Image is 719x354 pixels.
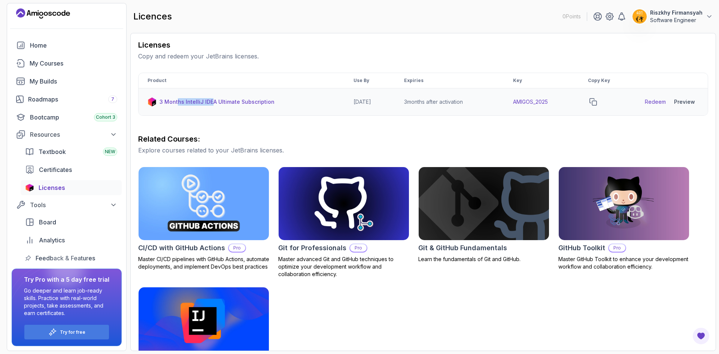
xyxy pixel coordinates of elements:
[350,244,367,252] p: Pro
[138,52,708,61] p: Copy and redeem your JetBrains licenses.
[12,92,122,107] a: roadmaps
[278,243,346,253] h2: Git for Professionals
[562,13,581,20] p: 0 Points
[345,88,395,116] td: [DATE]
[138,146,708,155] p: Explore courses related to your JetBrains licenses.
[21,233,122,248] a: analytics
[21,162,122,177] a: certificates
[278,255,409,278] p: Master advanced Git and GitHub techniques to optimize your development workflow and collaboration...
[558,255,689,270] p: Master GitHub Toolkit to enhance your development workflow and collaboration efficiency.
[279,167,409,240] img: Git for Professionals card
[395,73,504,88] th: Expiries
[12,56,122,71] a: courses
[39,165,72,174] span: Certificates
[21,180,122,195] a: licenses
[21,215,122,230] a: board
[559,167,689,240] img: GitHub Toolkit card
[160,98,274,106] p: 3 Months IntelliJ IDEA Ultimate Subscription
[12,198,122,212] button: Tools
[418,167,549,263] a: Git & GitHub Fundamentals cardGit & GitHub FundamentalsLearn the fundamentals of Git and GitHub.
[504,88,579,116] td: AMIGOS_2025
[229,244,245,252] p: Pro
[579,73,636,88] th: Copy Key
[692,327,710,345] button: Open Feedback Button
[609,244,625,252] p: Pro
[12,74,122,89] a: builds
[138,243,225,253] h2: CI/CD with GitHub Actions
[39,147,66,156] span: Textbook
[28,95,117,104] div: Roadmaps
[16,7,70,19] a: Landing page
[39,218,56,227] span: Board
[25,184,34,191] img: jetbrains icon
[138,40,708,50] h3: Licenses
[632,9,647,24] img: user profile image
[148,97,157,106] img: jetbrains icon
[632,9,713,24] button: user profile imageRiszkhy FirmansyahSoftware Engineer
[30,200,117,209] div: Tools
[39,236,65,245] span: Analytics
[419,167,549,240] img: Git & GitHub Fundamentals card
[645,98,666,106] a: Redeem
[345,73,395,88] th: Use By
[21,251,122,266] a: feedback
[674,98,695,106] div: Preview
[138,134,708,144] h3: Related Courses:
[60,329,85,335] a: Try for free
[12,128,122,141] button: Resources
[650,16,703,24] p: Software Engineer
[504,73,579,88] th: Key
[139,73,345,88] th: Product
[30,130,117,139] div: Resources
[670,94,699,109] button: Preview
[30,113,117,122] div: Bootcamp
[96,114,115,120] span: Cohort 3
[30,59,117,68] div: My Courses
[418,243,507,253] h2: Git & GitHub Fundamentals
[418,255,549,263] p: Learn the fundamentals of Git and GitHub.
[105,149,115,155] span: NEW
[558,167,689,270] a: GitHub Toolkit cardGitHub ToolkitProMaster GitHub Toolkit to enhance your development workflow an...
[558,243,605,253] h2: GitHub Toolkit
[21,144,122,159] a: textbook
[650,9,703,16] p: Riszkhy Firmansyah
[139,167,269,240] img: CI/CD with GitHub Actions card
[24,287,109,317] p: Go deeper and learn job-ready skills. Practice with real-world projects, take assessments, and ea...
[30,77,117,86] div: My Builds
[30,41,117,50] div: Home
[39,183,65,192] span: Licenses
[36,254,95,263] span: Feedback & Features
[588,97,598,107] button: copy-button
[111,96,114,102] span: 7
[133,10,172,22] h2: licences
[138,255,269,270] p: Master CI/CD pipelines with GitHub Actions, automate deployments, and implement DevOps best pract...
[12,38,122,53] a: home
[12,110,122,125] a: bootcamp
[278,167,409,278] a: Git for Professionals cardGit for ProfessionalsProMaster advanced Git and GitHub techniques to op...
[138,167,269,270] a: CI/CD with GitHub Actions cardCI/CD with GitHub ActionsProMaster CI/CD pipelines with GitHub Acti...
[395,88,504,116] td: 3 months after activation
[24,324,109,340] button: Try for free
